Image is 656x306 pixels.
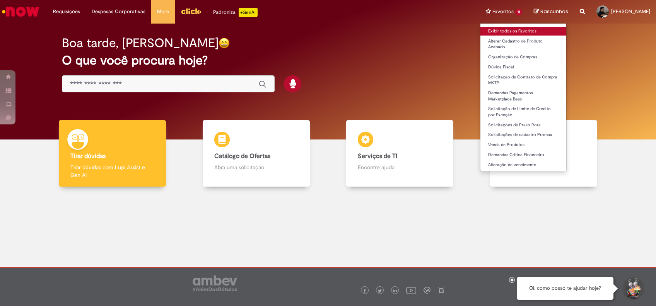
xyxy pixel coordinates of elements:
[480,121,566,129] a: Solicitações de Prazo Rota
[480,53,566,61] a: Organização de Compras
[62,54,594,67] h2: O que você procura hoje?
[92,8,145,15] span: Despesas Corporativas
[480,161,566,169] a: Alteração de vencimento
[213,8,258,17] div: Padroniza
[480,23,567,171] ul: Favoritos
[438,287,445,294] img: logo_footer_naosei.png
[424,287,430,294] img: logo_footer_workplace.png
[214,152,270,160] b: Catálogo de Ofertas
[621,277,644,300] button: Iniciar Conversa de Suporte
[517,277,613,300] div: Oi, como posso te ajudar hoje?
[184,120,328,187] a: Catálogo de Ofertas Abra uma solicitação
[534,8,568,15] a: Rascunhos
[480,37,566,51] a: Alterar Cadastro de Produto Acabado
[157,8,169,15] span: More
[70,163,154,179] p: Tirar dúvidas com Lupi Assist e Gen Ai
[406,285,416,295] img: logo_footer_youtube.png
[70,152,106,160] b: Tirar dúvidas
[611,8,650,15] span: [PERSON_NAME]
[393,289,397,293] img: logo_footer_linkedin.png
[239,8,258,17] p: +GenAi
[480,131,566,139] a: Solicitações de cadastro Promax
[193,275,237,291] img: logo_footer_ambev_rotulo_gray.png
[540,8,568,15] span: Rascunhos
[363,289,367,293] img: logo_footer_facebook.png
[492,8,514,15] span: Favoritos
[328,120,472,187] a: Serviços de TI Encontre ajuda
[219,37,230,49] img: happy-face.png
[378,289,382,293] img: logo_footer_twitter.png
[214,163,298,171] p: Abra uma solicitação
[62,36,219,50] h2: Boa tarde, [PERSON_NAME]
[41,120,184,187] a: Tirar dúvidas Tirar dúvidas com Lupi Assist e Gen Ai
[480,27,566,36] a: Exibir todos os Favoritos
[358,163,442,171] p: Encontre ajuda
[480,151,566,159] a: Demandas Crítica Financeiro
[358,152,397,160] b: Serviços de TI
[480,141,566,149] a: Venda de Produtos
[53,8,80,15] span: Requisições
[480,63,566,71] a: Dúvida Fiscal
[1,4,41,19] img: ServiceNow
[515,9,522,15] span: 11
[480,73,566,87] a: Solicitação de Contrato de Compra MKTP
[480,89,566,103] a: Demandas Pagamentos - Marketplace Bees
[480,105,566,119] a: Solicitação de Limite de Credito por Exceção
[472,120,616,187] a: Base de Conhecimento Consulte e aprenda
[181,5,202,17] img: click_logo_yellow_360x200.png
